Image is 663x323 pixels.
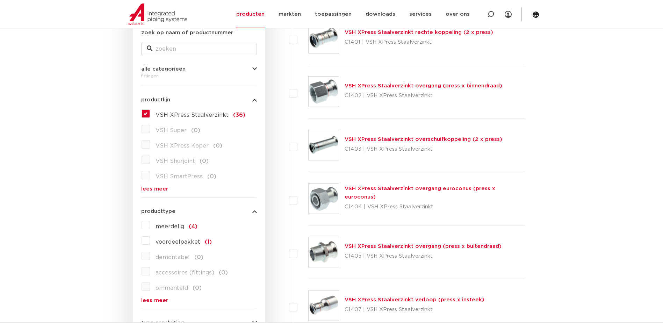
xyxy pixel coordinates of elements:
[233,112,245,118] span: (36)
[141,209,175,214] span: producttype
[345,83,502,88] a: VSH XPress Staalverzinkt overgang (press x binnendraad)
[219,270,228,275] span: (0)
[141,43,257,55] input: zoeken
[141,66,186,72] span: alle categorieën
[309,290,339,321] img: Thumbnail for VSH XPress Staalverzinkt verloop (press x insteek)
[213,143,222,149] span: (0)
[193,285,202,291] span: (0)
[141,29,233,37] label: zoek op naam of productnummer
[141,97,257,102] button: productlijn
[141,209,257,214] button: producttype
[345,297,484,302] a: VSH XPress Staalverzinkt verloop (press x insteek)
[345,186,495,200] a: VSH XPress Staalverzinkt overgang euroconus (press x euroconus)
[156,254,190,260] span: demontabel
[345,37,493,48] p: C1401 | VSH XPress Staalverzinkt
[205,239,212,245] span: (1)
[141,97,170,102] span: productlijn
[345,244,502,249] a: VSH XPress Staalverzinkt overgang (press x buitendraad)
[309,130,339,160] img: Thumbnail for VSH XPress Staalverzinkt overschuifkoppeling (2 x press)
[345,137,502,142] a: VSH XPress Staalverzinkt overschuifkoppeling (2 x press)
[309,77,339,107] img: Thumbnail for VSH XPress Staalverzinkt overgang (press x binnendraad)
[156,239,200,245] span: voordeelpakket
[309,237,339,267] img: Thumbnail for VSH XPress Staalverzinkt overgang (press x buitendraad)
[309,184,339,214] img: Thumbnail for VSH XPress Staalverzinkt overgang euroconus (press x euroconus)
[207,174,216,179] span: (0)
[156,112,229,118] span: VSH XPress Staalverzinkt
[156,285,188,291] span: ommanteld
[141,66,257,72] button: alle categorieën
[345,30,493,35] a: VSH XPress Staalverzinkt rechte koppeling (2 x press)
[345,144,502,155] p: C1403 | VSH XPress Staalverzinkt
[156,174,203,179] span: VSH SmartPress
[309,23,339,53] img: Thumbnail for VSH XPress Staalverzinkt rechte koppeling (2 x press)
[189,224,197,229] span: (4)
[156,270,214,275] span: accessoires (fittings)
[141,72,257,80] div: fittingen
[156,128,187,133] span: VSH Super
[194,254,203,260] span: (0)
[345,251,502,262] p: C1405 | VSH XPress Staalverzinkt
[156,224,184,229] span: meerdelig
[156,158,195,164] span: VSH Shurjoint
[191,128,200,133] span: (0)
[156,143,209,149] span: VSH XPress Koper
[345,304,484,315] p: C1407 | VSH XPress Staalverzinkt
[141,186,257,192] a: lees meer
[345,201,525,213] p: C1404 | VSH XPress Staalverzinkt
[200,158,209,164] span: (0)
[141,298,257,303] a: lees meer
[345,90,502,101] p: C1402 | VSH XPress Staalverzinkt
